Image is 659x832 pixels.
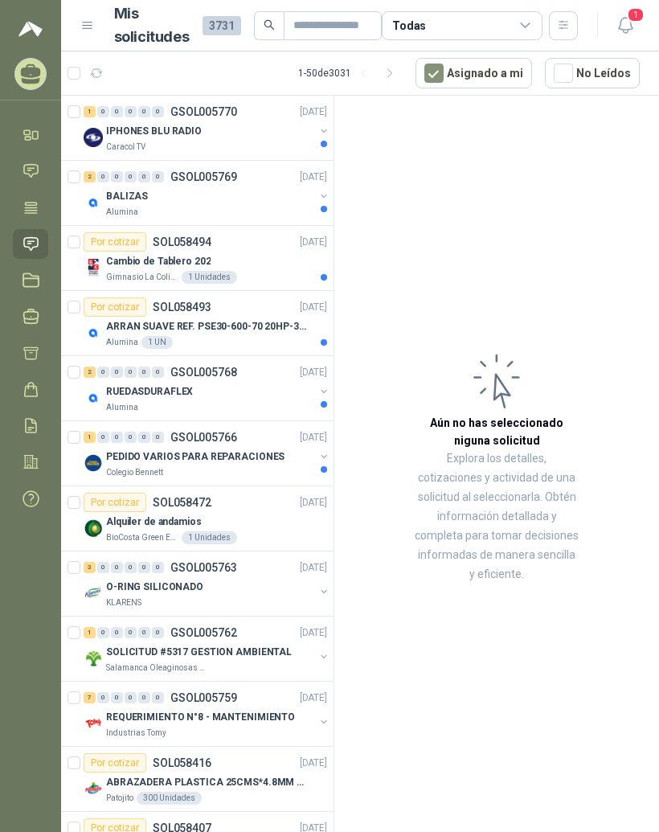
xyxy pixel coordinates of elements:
[84,167,330,219] a: 2 0 0 0 0 0 GSOL005769[DATE] Company LogoBALIZASAlumina
[84,584,103,603] img: Company Logo
[84,128,103,147] img: Company Logo
[137,792,202,805] div: 300 Unidades
[392,17,426,35] div: Todas
[138,692,150,703] div: 0
[611,11,640,40] button: 1
[84,106,96,117] div: 1
[97,562,109,573] div: 0
[111,562,123,573] div: 0
[415,414,579,449] h3: Aún no has seleccionado niguna solicitud
[111,367,123,378] div: 0
[106,645,292,660] p: SOLICITUD #5317 GESTION AMBIENTAL
[170,367,237,378] p: GSOL005768
[84,432,96,443] div: 1
[106,514,202,530] p: Alquiler de andamios
[106,189,148,204] p: BALIZAS
[97,367,109,378] div: 0
[18,19,43,39] img: Logo peakr
[106,580,203,595] p: O-RING SILICONADO
[106,775,306,790] p: ABRAZADERA PLASTICA 25CMS*4.8MM NEGRA
[170,562,237,573] p: GSOL005763
[153,497,211,508] p: SOL058472
[300,560,327,576] p: [DATE]
[106,662,207,674] p: Salamanca Oleaginosas SAS
[84,323,103,342] img: Company Logo
[111,171,123,182] div: 0
[84,753,146,773] div: Por cotizar
[170,432,237,443] p: GSOL005766
[61,226,334,291] a: Por cotizarSOL058494[DATE] Company LogoCambio de Tablero 202Gimnasio La Colina1 Unidades
[84,688,330,740] a: 7 0 0 0 0 0 GSOL005759[DATE] Company LogoREQUERIMIENTO N°8 - MANTENIMIENTOIndustrias Tomy
[300,756,327,771] p: [DATE]
[106,141,145,154] p: Caracol TV
[138,171,150,182] div: 0
[627,7,645,23] span: 1
[111,106,123,117] div: 0
[152,627,164,638] div: 0
[84,363,330,414] a: 2 0 0 0 0 0 GSOL005768[DATE] Company LogoRUEDASDURAFLEXAlumina
[300,495,327,510] p: [DATE]
[300,235,327,250] p: [DATE]
[152,171,164,182] div: 0
[84,428,330,479] a: 1 0 0 0 0 0 GSOL005766[DATE] Company LogoPEDIDO VARIOS PARA REPARACIONESColegio Bennett
[125,106,137,117] div: 0
[106,727,166,740] p: Industrias Tomy
[170,106,237,117] p: GSOL005770
[125,171,137,182] div: 0
[106,531,178,544] p: BioCosta Green Energy S.A.S
[61,747,334,812] a: Por cotizarSOL058416[DATE] Company LogoABRAZADERA PLASTICA 25CMS*4.8MM NEGRAPatojito300 Unidades
[125,367,137,378] div: 0
[138,106,150,117] div: 0
[61,291,334,356] a: Por cotizarSOL058493[DATE] Company LogoARRAN SUAVE REF. PSE30-600-70 20HP-30AAlumina1 UN
[106,384,193,400] p: RUEDASDURAFLEX
[152,367,164,378] div: 0
[84,518,103,538] img: Company Logo
[97,171,109,182] div: 0
[182,531,237,544] div: 1 Unidades
[264,19,275,31] span: search
[170,171,237,182] p: GSOL005769
[203,16,241,35] span: 3731
[153,301,211,313] p: SOL058493
[125,692,137,703] div: 0
[138,367,150,378] div: 0
[84,453,103,473] img: Company Logo
[97,432,109,443] div: 0
[170,627,237,638] p: GSOL005762
[106,596,141,609] p: KLARENS
[106,271,178,284] p: Gimnasio La Colina
[111,692,123,703] div: 0
[84,627,96,638] div: 1
[61,486,334,551] a: Por cotizarSOL058472[DATE] Company LogoAlquiler de andamiosBioCosta Green Energy S.A.S1 Unidades
[97,106,109,117] div: 0
[300,365,327,380] p: [DATE]
[125,562,137,573] div: 0
[84,562,96,573] div: 3
[106,319,306,334] p: ARRAN SUAVE REF. PSE30-600-70 20HP-30A
[84,692,96,703] div: 7
[106,206,138,219] p: Alumina
[84,193,103,212] img: Company Logo
[415,449,579,584] p: Explora los detalles, cotizaciones y actividad de una solicitud al seleccionarla. Obtén informaci...
[106,710,295,725] p: REQUERIMIENTO N°8 - MANTENIMIENTO
[84,649,103,668] img: Company Logo
[114,2,190,49] h1: Mis solicitudes
[138,562,150,573] div: 0
[106,449,284,465] p: PEDIDO VARIOS PARA REPARACIONES
[298,60,403,86] div: 1 - 50 de 3031
[84,297,146,317] div: Por cotizar
[84,171,96,182] div: 2
[138,627,150,638] div: 0
[300,105,327,120] p: [DATE]
[84,388,103,408] img: Company Logo
[84,102,330,154] a: 1 0 0 0 0 0 GSOL005770[DATE] Company LogoIPHONES BLU RADIOCaracol TV
[111,432,123,443] div: 0
[300,691,327,706] p: [DATE]
[415,58,532,88] button: Asignado a mi
[106,336,138,349] p: Alumina
[106,466,163,479] p: Colegio Bennett
[300,300,327,315] p: [DATE]
[152,432,164,443] div: 0
[300,430,327,445] p: [DATE]
[106,401,138,414] p: Alumina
